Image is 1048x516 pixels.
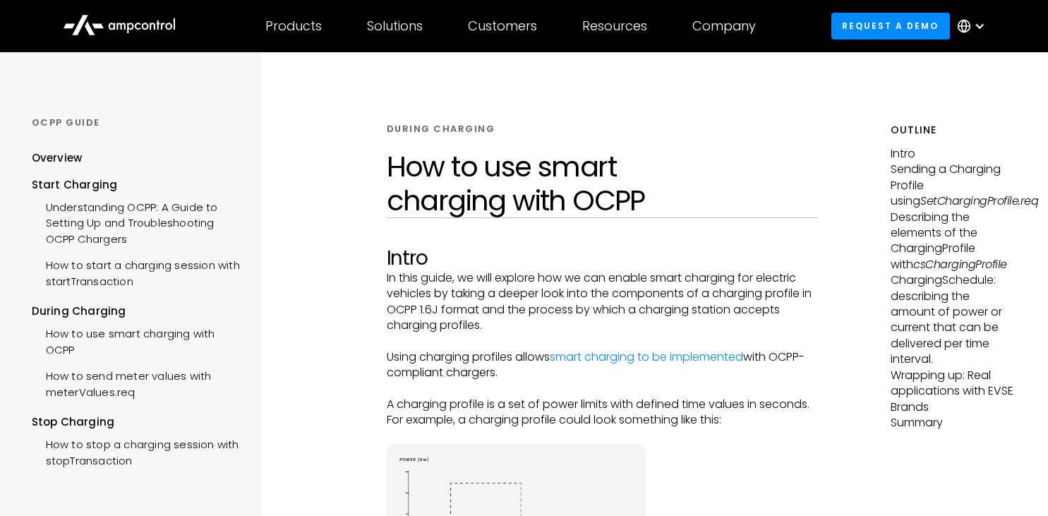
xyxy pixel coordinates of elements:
[550,349,743,365] a: smart charging to be implemented
[831,13,950,39] a: Request a demo
[891,146,1016,162] p: Intro
[692,18,756,34] div: Company
[891,123,1016,138] h5: Outline
[387,123,495,136] div: DURING CHARGING
[387,333,819,349] p: ‍
[32,150,83,176] a: Overview
[32,193,241,251] a: Understanding OCPP: A Guide to Setting Up and Troubleshooting OCPP Chargers
[387,246,819,270] h2: Intro
[387,397,819,428] p: A charging profile is a set of power limits with defined time values in seconds. For example, a c...
[387,428,819,444] p: ‍
[265,18,322,34] div: Products
[582,18,647,34] div: Resources
[32,319,241,361] a: How to use smart charging with OCPP
[891,415,1016,431] p: Summary
[32,251,241,293] a: How to start a charging session with startTransaction
[32,304,241,319] div: During Charging
[387,381,819,397] p: ‍
[32,177,241,193] div: Start Charging
[367,18,423,34] div: Solutions
[891,162,1016,209] p: Sending a Charging Profile using
[920,193,1038,209] em: SetChargingProfile.req
[387,150,819,217] h1: How to use smart charging with OCPP
[891,368,1016,415] p: Wrapping up: Real applications with EVSE Brands
[468,18,537,34] div: Customers
[32,116,241,129] div: OCPP GUIDE
[387,349,819,381] p: Using charging profiles allows with OCPP-compliant chargers.
[32,150,83,166] div: Overview
[32,361,241,404] a: How to send meter values with meterValues.req
[891,272,1016,367] p: ChargingSchedule: describing the amount of power or current that can be delivered per time interval.
[891,210,1016,273] p: Describing the elements of the ChargingProfile with
[387,270,819,334] p: In this guide, we will explore how we can enable smart charging for electric vehicles by taking a...
[32,414,241,430] div: Stop Charging
[32,430,241,472] a: How to stop a charging session with stopTransaction
[913,256,1007,272] em: csChargingProfile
